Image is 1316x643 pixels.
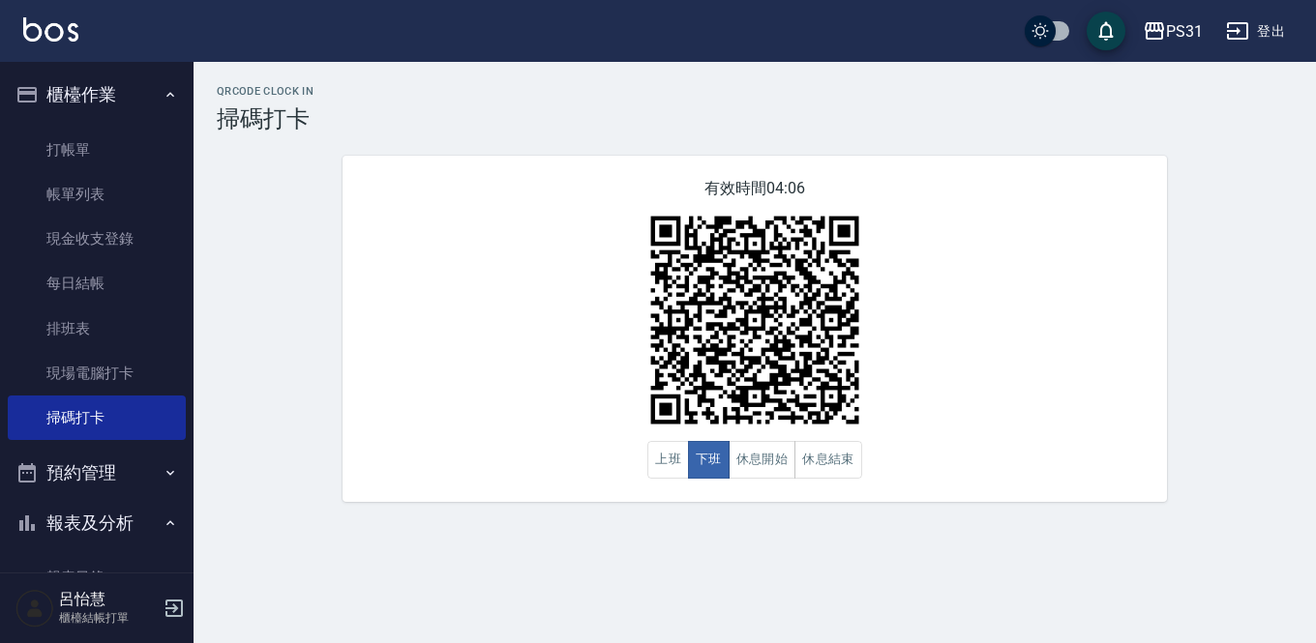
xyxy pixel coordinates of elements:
a: 排班表 [8,307,186,351]
a: 現金收支登錄 [8,217,186,261]
a: 報表目錄 [8,555,186,599]
button: 休息開始 [729,441,796,479]
h3: 掃碼打卡 [217,105,1293,132]
button: 預約管理 [8,448,186,498]
button: 報表及分析 [8,498,186,548]
img: Logo [23,17,78,42]
a: 每日結帳 [8,261,186,306]
h5: 呂怡慧 [59,590,158,609]
h2: QRcode Clock In [217,85,1293,98]
button: PS31 [1135,12,1211,51]
button: 登出 [1218,14,1293,49]
p: 櫃檯結帳打單 [59,609,158,627]
button: 櫃檯作業 [8,70,186,120]
button: save [1087,12,1125,50]
button: 休息結束 [794,441,862,479]
a: 掃碼打卡 [8,395,186,440]
a: 帳單列表 [8,172,186,217]
a: 打帳單 [8,128,186,172]
div: 有效時間 04:06 [343,156,1167,502]
div: PS31 [1166,19,1203,44]
button: 下班 [688,441,730,479]
button: 上班 [647,441,689,479]
a: 現場電腦打卡 [8,351,186,395]
img: Person [15,589,54,628]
